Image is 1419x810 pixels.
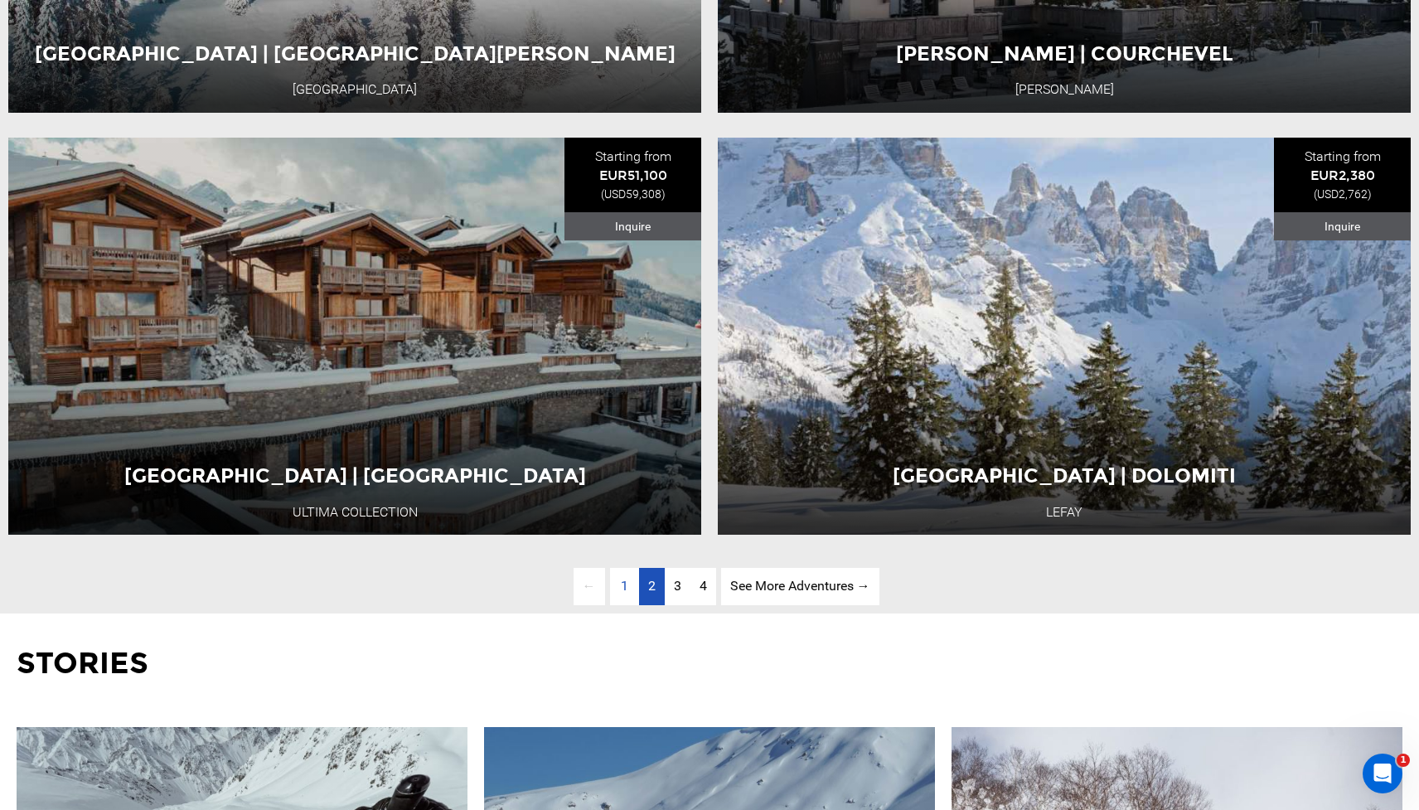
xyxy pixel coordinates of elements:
[721,568,879,605] a: See More Adventures → page
[574,568,605,605] span: ←
[17,643,1402,685] p: Stories
[674,578,681,594] span: 3
[612,568,637,605] span: 1
[1397,754,1410,767] span: 1
[648,578,656,594] span: 2
[700,578,707,594] span: 4
[1363,754,1402,793] iframe: Intercom live chat
[540,568,879,605] ul: Pagination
